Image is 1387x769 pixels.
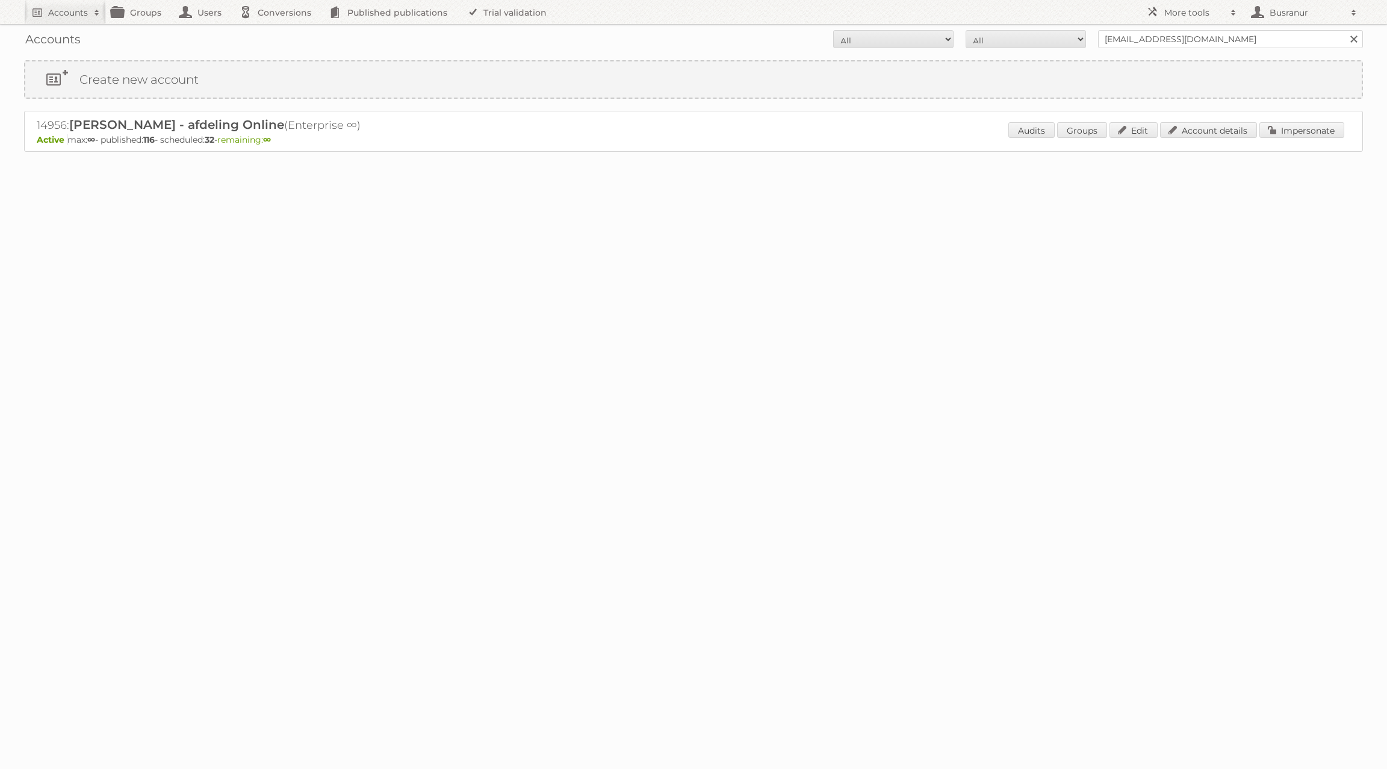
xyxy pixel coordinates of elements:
[1057,122,1107,138] a: Groups
[25,61,1362,98] a: Create new account
[1259,122,1344,138] a: Impersonate
[87,134,95,145] strong: ∞
[263,134,271,145] strong: ∞
[1109,122,1158,138] a: Edit
[37,117,458,133] h2: 14956: (Enterprise ∞)
[205,134,214,145] strong: 32
[1164,7,1224,19] h2: More tools
[37,134,67,145] span: Active
[217,134,271,145] span: remaining:
[48,7,88,19] h2: Accounts
[1160,122,1257,138] a: Account details
[1008,122,1055,138] a: Audits
[69,117,284,132] span: [PERSON_NAME] - afdeling Online
[37,134,1350,145] p: max: - published: - scheduled: -
[143,134,155,145] strong: 116
[1267,7,1345,19] h2: Busranur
